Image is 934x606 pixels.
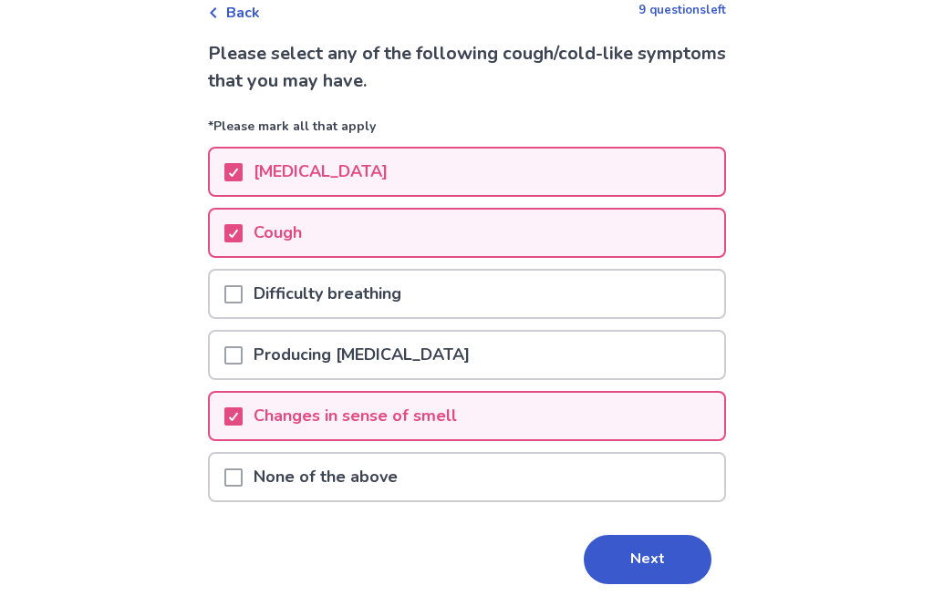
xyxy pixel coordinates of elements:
p: Please select any of the following cough/cold-like symptoms that you may have. [208,40,726,95]
p: Producing [MEDICAL_DATA] [243,332,481,378]
p: *Please mark all that apply [208,117,726,147]
span: Back [226,2,260,24]
p: Difficulty breathing [243,271,412,317]
p: Cough [243,210,313,256]
p: Changes in sense of smell [243,393,468,439]
p: 9 questions left [638,2,726,20]
p: [MEDICAL_DATA] [243,149,399,195]
p: None of the above [243,454,409,500]
button: Next [584,535,711,584]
